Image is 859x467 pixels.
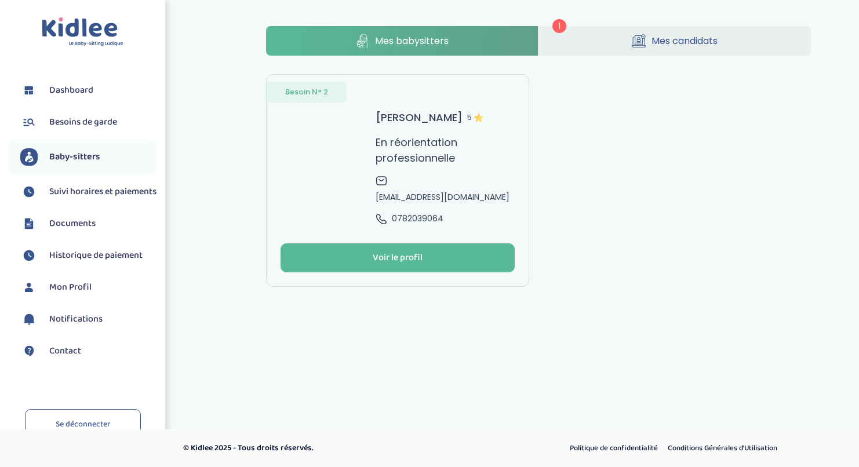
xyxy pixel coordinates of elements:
[49,280,92,294] span: Mon Profil
[20,342,156,360] a: Contact
[49,249,143,262] span: Historique de paiement
[375,34,449,48] span: Mes babysitters
[20,342,38,360] img: contact.svg
[376,110,483,125] h3: [PERSON_NAME]
[20,114,38,131] img: besoin.svg
[281,243,515,272] button: Voir le profil
[20,82,38,99] img: dashboard.svg
[285,86,328,98] span: Besoin N° 2
[49,217,96,231] span: Documents
[664,441,781,456] a: Conditions Générales d’Utilisation
[20,247,156,264] a: Historique de paiement
[183,442,479,454] p: © Kidlee 2025 - Tous droits réservés.
[467,110,483,125] span: 5
[25,409,141,440] a: Se déconnecter
[20,114,156,131] a: Besoins de garde
[552,19,566,33] span: 1
[566,441,662,456] a: Politique de confidentialité
[49,344,81,358] span: Contact
[20,148,38,166] img: babysitters.svg
[20,215,38,232] img: documents.svg
[651,34,718,48] span: Mes candidats
[373,251,423,265] div: Voir le profil
[49,150,100,164] span: Baby-sitters
[42,17,123,47] img: logo.svg
[20,279,38,296] img: profil.svg
[392,213,443,225] span: 0782039064
[49,312,103,326] span: Notifications
[20,279,156,296] a: Mon Profil
[20,183,156,200] a: Suivi horaires et paiements
[20,311,38,328] img: notification.svg
[20,183,38,200] img: suivihoraire.svg
[20,82,156,99] a: Dashboard
[49,83,93,97] span: Dashboard
[49,115,117,129] span: Besoins de garde
[538,26,811,56] a: Mes candidats
[376,134,515,166] p: En réorientation professionnelle
[266,26,538,56] a: Mes babysitters
[20,311,156,328] a: Notifications
[20,148,156,166] a: Baby-sitters
[20,247,38,264] img: suivihoraire.svg
[376,191,509,203] span: [EMAIL_ADDRESS][DOMAIN_NAME]
[20,215,156,232] a: Documents
[266,74,529,287] a: Besoin N° 2 [PERSON_NAME]5 En réorientation professionnelle [EMAIL_ADDRESS][DOMAIN_NAME] 07820390...
[49,185,156,199] span: Suivi horaires et paiements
